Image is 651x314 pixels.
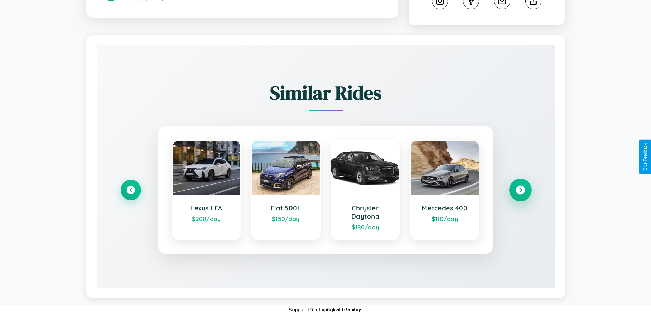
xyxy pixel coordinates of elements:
[410,140,479,240] a: Mercedes 400$110/day
[179,215,234,222] div: $ 200 /day
[259,204,313,212] h3: Fiat 500L
[418,215,472,222] div: $ 110 /day
[418,204,472,212] h3: Mercedes 400
[251,140,321,240] a: Fiat 500L$150/day
[121,80,531,106] h2: Similar Rides
[338,223,393,231] div: $ 180 /day
[179,204,234,212] h3: Lexus LFA
[338,204,393,220] h3: Chrysler Daytona
[172,140,241,240] a: Lexus LFA$200/day
[289,305,363,314] p: Support ID: mftxp6gkvifdz9mibqs
[331,140,400,240] a: Chrysler Daytona$180/day
[259,215,313,222] div: $ 150 /day
[643,143,648,171] div: Give Feedback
